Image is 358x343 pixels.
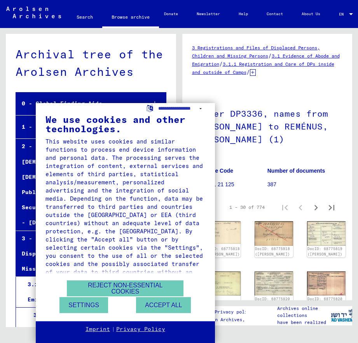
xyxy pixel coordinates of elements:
div: This website uses cookies and similar functions to process end device information and personal da... [45,137,205,284]
a: Imprint [86,325,110,333]
div: We use cookies and other technologies. [45,115,205,133]
button: Settings [59,297,108,313]
button: Accept all [136,297,191,313]
button: Reject non-essential cookies [67,280,183,296]
a: Privacy Policy [116,325,165,333]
